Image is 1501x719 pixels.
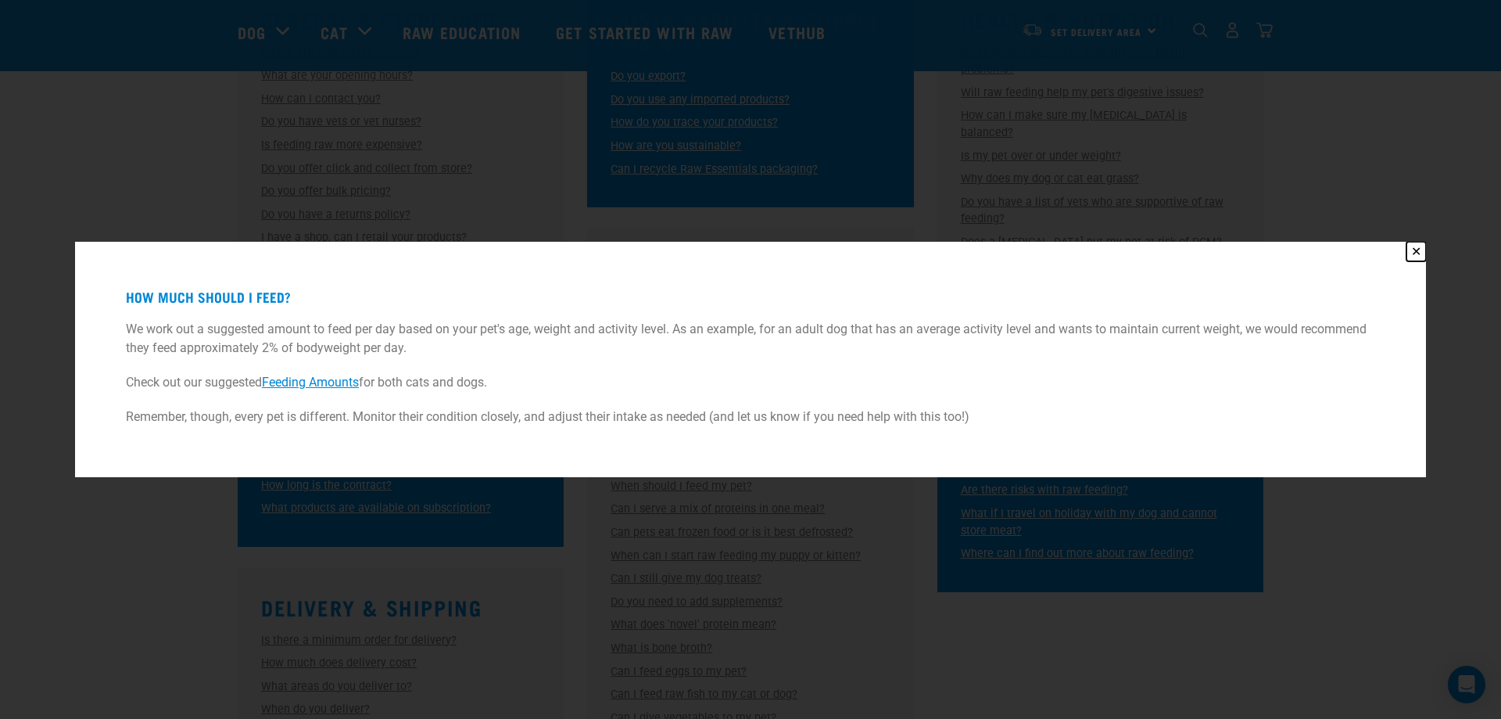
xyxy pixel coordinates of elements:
h4: How much should I feed? [126,289,1375,305]
button: Close [1406,242,1426,261]
p: Check out our suggested for both cats and dogs. [126,373,1375,392]
p: Remember, though, every pet is different. Monitor their condition closely, and adjust their intak... [126,408,1375,426]
p: We work out a suggested amount to feed per day based on your pet's age, weight and activity level... [126,320,1375,358]
a: Feeding Amounts [262,375,359,390]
